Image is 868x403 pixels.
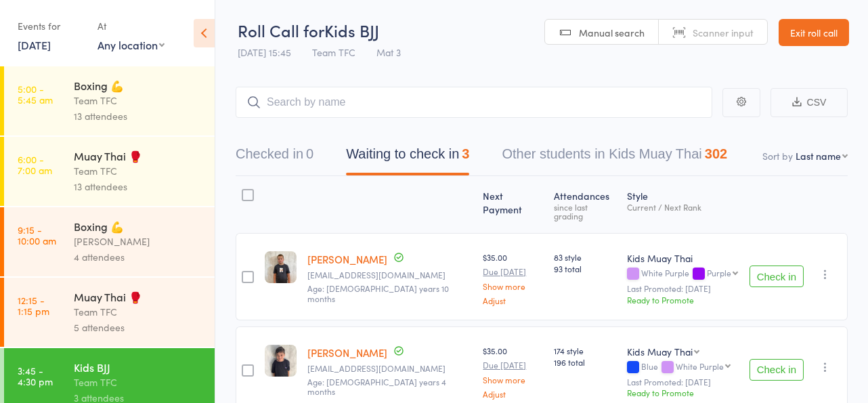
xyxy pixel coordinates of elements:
[4,66,215,135] a: 5:00 -5:45 amBoxing 💪Team TFC13 attendees
[627,362,739,373] div: Blue
[74,249,203,265] div: 4 attendees
[462,146,469,161] div: 3
[74,78,203,93] div: Boxing 💪
[554,251,616,263] span: 83 style
[74,375,203,390] div: Team TFC
[627,294,739,305] div: Ready to Promote
[265,251,297,283] img: image1672988837.png
[502,140,727,175] button: Other students in Kids Muay Thai302
[74,163,203,179] div: Team TFC
[554,345,616,356] span: 174 style
[483,375,542,384] a: Show more
[771,88,848,117] button: CSV
[796,149,841,163] div: Last name
[676,362,724,370] div: White Purple
[74,360,203,375] div: Kids BJJ
[74,320,203,335] div: 5 attendees
[97,37,165,52] div: Any location
[483,360,542,370] small: Due [DATE]
[477,182,548,227] div: Next Payment
[312,45,355,59] span: Team TFC
[18,154,52,175] time: 6:00 - 7:00 am
[4,137,215,206] a: 6:00 -7:00 amMuay Thai 🥊Team TFC13 attendees
[483,282,542,291] a: Show more
[376,45,401,59] span: Mat 3
[627,284,739,293] small: Last Promoted: [DATE]
[307,282,449,303] span: Age: [DEMOGRAPHIC_DATA] years 10 months
[627,377,739,387] small: Last Promoted: [DATE]
[4,278,215,347] a: 12:15 -1:15 pmMuay Thai 🥊Team TFC5 attendees
[693,26,754,39] span: Scanner input
[97,15,165,37] div: At
[18,83,53,105] time: 5:00 - 5:45 am
[74,179,203,194] div: 13 attendees
[779,19,849,46] a: Exit roll call
[74,148,203,163] div: Muay Thai 🥊
[74,93,203,108] div: Team TFC
[627,345,693,358] div: Kids Muay Thai
[236,87,712,118] input: Search by name
[74,234,203,249] div: [PERSON_NAME]
[554,263,616,274] span: 93 total
[238,19,324,41] span: Roll Call for
[307,364,472,373] small: e2that@icloud.com
[707,268,731,277] div: Purple
[705,146,727,161] div: 302
[750,359,804,381] button: Check in
[548,182,622,227] div: Atten­dances
[74,304,203,320] div: Team TFC
[483,389,542,398] a: Adjust
[18,224,56,246] time: 9:15 - 10:00 am
[307,270,472,280] small: diahanab@gmail.com
[324,19,379,41] span: Kids BJJ
[307,376,446,397] span: Age: [DEMOGRAPHIC_DATA] years 4 months
[4,207,215,276] a: 9:15 -10:00 amBoxing 💪[PERSON_NAME]4 attendees
[622,182,744,227] div: Style
[483,345,542,398] div: $35.00
[346,140,469,175] button: Waiting to check in3
[483,267,542,276] small: Due [DATE]
[265,345,297,377] img: image1675664475.png
[238,45,291,59] span: [DATE] 15:45
[627,203,739,211] div: Current / Next Rank
[579,26,645,39] span: Manual search
[627,268,739,280] div: White Purple
[306,146,313,161] div: 0
[627,251,739,265] div: Kids Muay Thai
[18,365,53,387] time: 3:45 - 4:30 pm
[307,252,387,266] a: [PERSON_NAME]
[74,219,203,234] div: Boxing 💪
[18,15,84,37] div: Events for
[307,345,387,360] a: [PERSON_NAME]
[74,289,203,304] div: Muay Thai 🥊
[554,356,616,368] span: 196 total
[627,387,739,398] div: Ready to Promote
[236,140,313,175] button: Checked in0
[483,251,542,305] div: $35.00
[18,295,49,316] time: 12:15 - 1:15 pm
[554,203,616,220] div: since last grading
[483,296,542,305] a: Adjust
[18,37,51,52] a: [DATE]
[74,108,203,124] div: 13 attendees
[762,149,793,163] label: Sort by
[750,266,804,287] button: Check in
